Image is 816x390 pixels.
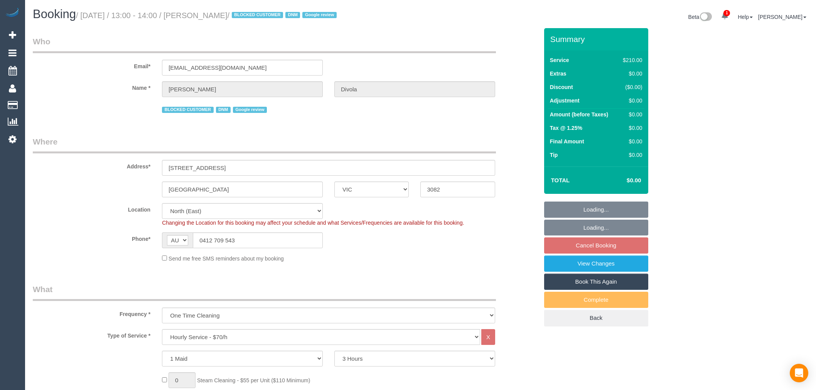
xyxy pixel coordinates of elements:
[302,12,336,18] span: Google review
[550,124,582,132] label: Tax @ 1.25%
[620,56,642,64] div: $210.00
[688,14,712,20] a: Beta
[162,220,464,226] span: Changing the Location for this booking may affect your schedule and what Services/Frequencies are...
[162,182,323,197] input: Suburb*
[285,12,300,18] span: DNM
[550,111,608,118] label: Amount (before Taxes)
[76,11,339,20] small: / [DATE] / 13:00 - 14:00 / [PERSON_NAME]
[27,60,156,70] label: Email*
[738,14,753,20] a: Help
[27,160,156,170] label: Address*
[27,203,156,213] label: Location
[162,60,323,76] input: Email*
[550,56,569,64] label: Service
[27,81,156,92] label: Name *
[620,151,642,159] div: $0.00
[550,138,584,145] label: Final Amount
[233,107,267,113] span: Google review
[550,70,566,77] label: Extras
[162,107,213,113] span: BLOCKED CUSTOMER
[162,81,323,97] input: First Name*
[544,256,648,272] a: View Changes
[544,310,648,326] a: Back
[604,177,641,184] h4: $0.00
[620,70,642,77] div: $0.00
[620,138,642,145] div: $0.00
[334,81,495,97] input: Last Name*
[723,10,730,16] span: 1
[550,151,558,159] label: Tip
[33,284,496,301] legend: What
[551,177,570,183] strong: Total
[544,274,648,290] a: Book This Again
[33,36,496,53] legend: Who
[27,232,156,243] label: Phone*
[699,12,712,22] img: New interface
[228,11,339,20] span: /
[169,256,284,262] span: Send me free SMS reminders about my booking
[620,111,642,118] div: $0.00
[27,329,156,340] label: Type of Service *
[620,97,642,104] div: $0.00
[5,8,20,18] img: Automaid Logo
[550,97,580,104] label: Adjustment
[620,83,642,91] div: ($0.00)
[33,7,76,21] span: Booking
[550,83,573,91] label: Discount
[790,364,808,382] div: Open Intercom Messenger
[758,14,806,20] a: [PERSON_NAME]
[197,377,310,383] span: Steam Cleaning - $55 per Unit ($110 Minimum)
[193,232,323,248] input: Phone*
[717,8,732,25] a: 1
[216,107,231,113] span: DNM
[550,35,644,44] h3: Summary
[620,124,642,132] div: $0.00
[420,182,495,197] input: Post Code*
[33,136,496,153] legend: Where
[27,308,156,318] label: Frequency *
[232,12,283,18] span: BLOCKED CUSTOMER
